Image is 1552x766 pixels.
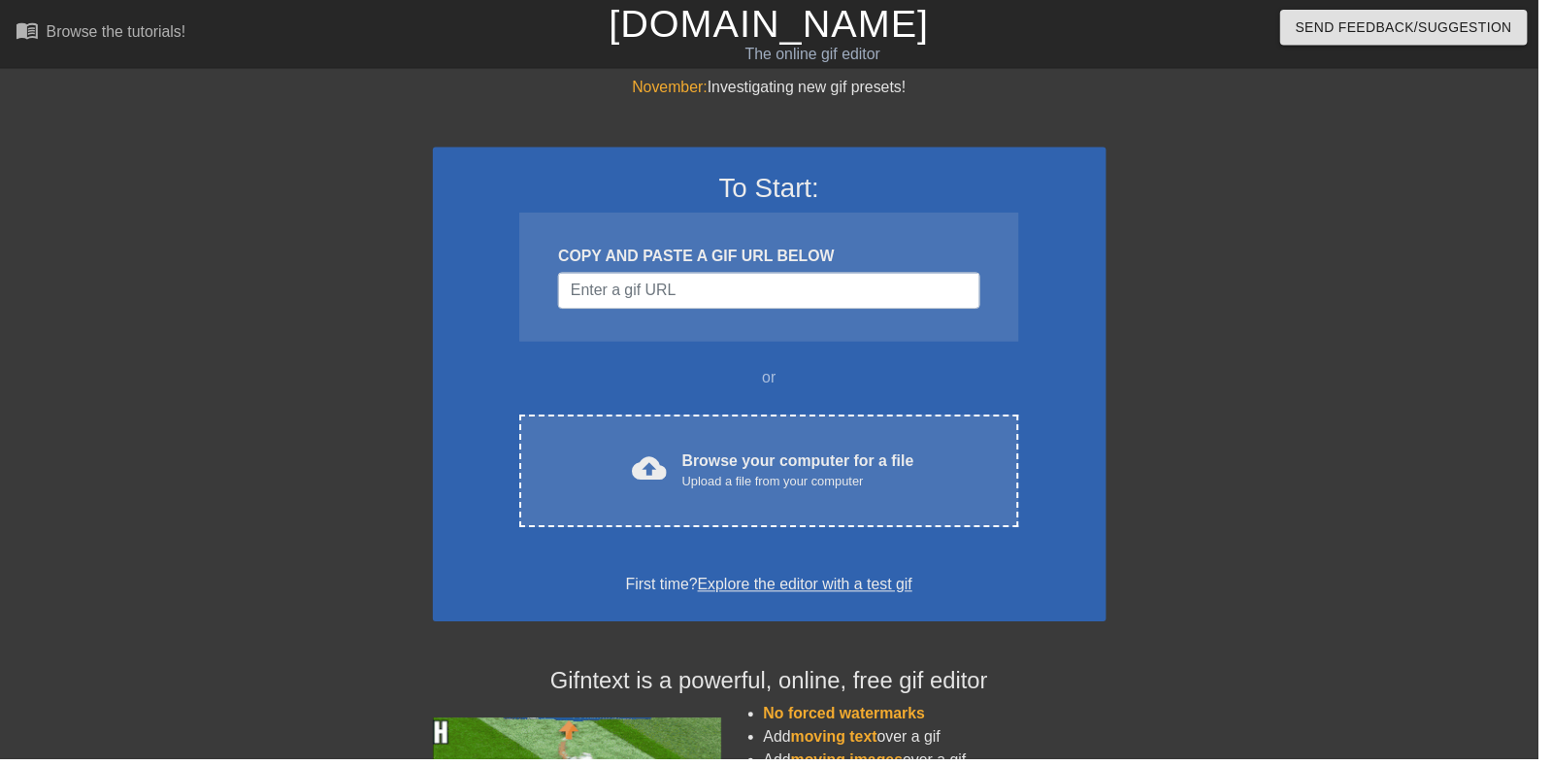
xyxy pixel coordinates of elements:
h3: To Start: [462,174,1091,207]
a: Browse the tutorials! [16,18,187,49]
a: Explore the editor with a test gif [704,582,920,598]
span: moving text [798,735,885,751]
div: COPY AND PASTE A GIF URL BELOW [563,248,988,271]
div: The online gif editor [527,44,1113,67]
span: Send Feedback/Suggestion [1307,16,1526,40]
div: Investigating new gif presets! [437,77,1116,100]
span: cloud_upload [638,455,673,490]
div: First time? [462,579,1091,602]
input: Username [563,275,988,312]
div: Browse the tutorials! [47,23,187,40]
div: Upload a file from your computer [688,477,922,496]
span: menu_book [16,18,39,42]
a: [DOMAIN_NAME] [614,2,938,45]
h4: Gifntext is a powerful, online, free gif editor [437,674,1116,702]
span: November: [638,80,713,96]
span: No forced watermarks [771,712,934,728]
div: Browse your computer for a file [688,453,922,496]
div: or [487,370,1066,393]
button: Send Feedback/Suggestion [1292,10,1541,46]
li: Add over a gif [771,732,1116,755]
